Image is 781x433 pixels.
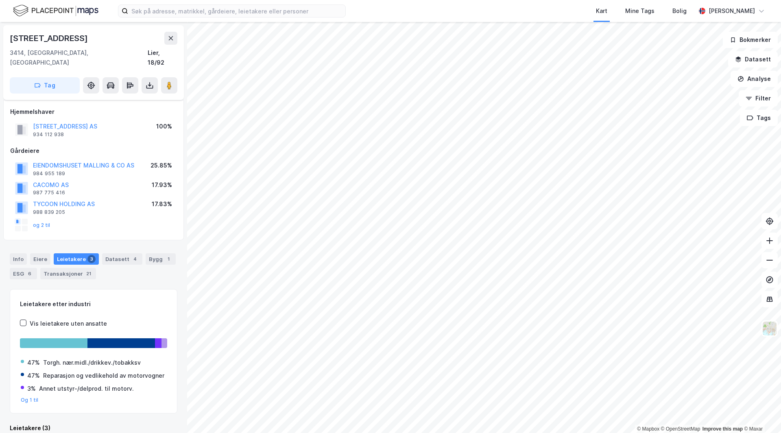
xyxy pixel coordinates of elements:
button: Filter [739,90,778,107]
div: 47% [27,371,40,381]
div: Kart [596,6,607,16]
input: Søk på adresse, matrikkel, gårdeiere, leietakere eller personer [128,5,345,17]
div: Annet utstyr-/delprod. til motorv. [39,384,134,394]
div: Datasett [102,253,142,265]
button: Bokmerker [723,32,778,48]
a: Improve this map [702,426,743,432]
div: Leietakere etter industri [20,299,167,309]
div: Hjemmelshaver [10,107,177,117]
div: 3 [87,255,96,263]
div: Bolig [672,6,687,16]
div: 17.83% [152,199,172,209]
button: Tags [740,110,778,126]
div: 17.93% [152,180,172,190]
div: Mine Tags [625,6,654,16]
div: Eiere [30,253,50,265]
div: Transaksjoner [40,268,96,279]
div: 21 [85,270,93,278]
div: 47% [27,358,40,368]
div: Vis leietakere uten ansatte [30,319,107,329]
div: 3414, [GEOGRAPHIC_DATA], [GEOGRAPHIC_DATA] [10,48,148,67]
div: 4 [131,255,139,263]
div: ESG [10,268,37,279]
div: 988 839 205 [33,209,65,215]
div: [STREET_ADDRESS] [10,32,89,45]
div: Info [10,253,27,265]
img: logo.f888ab2527a4732fd821a326f86c7f29.svg [13,4,98,18]
div: Leietakere (3) [10,423,177,433]
div: 25.85% [151,161,172,170]
a: OpenStreetMap [661,426,700,432]
iframe: Chat Widget [740,394,781,433]
div: 984 955 189 [33,170,65,177]
div: 6 [26,270,34,278]
div: Leietakere [54,253,99,265]
div: 987 775 416 [33,189,65,196]
div: Bygg [146,253,176,265]
img: Z [762,321,777,336]
div: 3% [27,384,36,394]
button: Datasett [728,51,778,67]
div: 934 112 938 [33,131,64,138]
div: Reparasjon og vedlikehold av motorvogner [43,371,164,381]
a: Mapbox [637,426,659,432]
div: Lier, 18/92 [148,48,177,67]
div: 100% [156,122,172,131]
div: Gårdeiere [10,146,177,156]
button: Analyse [731,71,778,87]
div: [PERSON_NAME] [709,6,755,16]
button: Og 1 til [21,397,39,403]
div: Torgh. nær.midl./drikkev./tobakksv [43,358,141,368]
button: Tag [10,77,80,94]
div: 1 [164,255,172,263]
